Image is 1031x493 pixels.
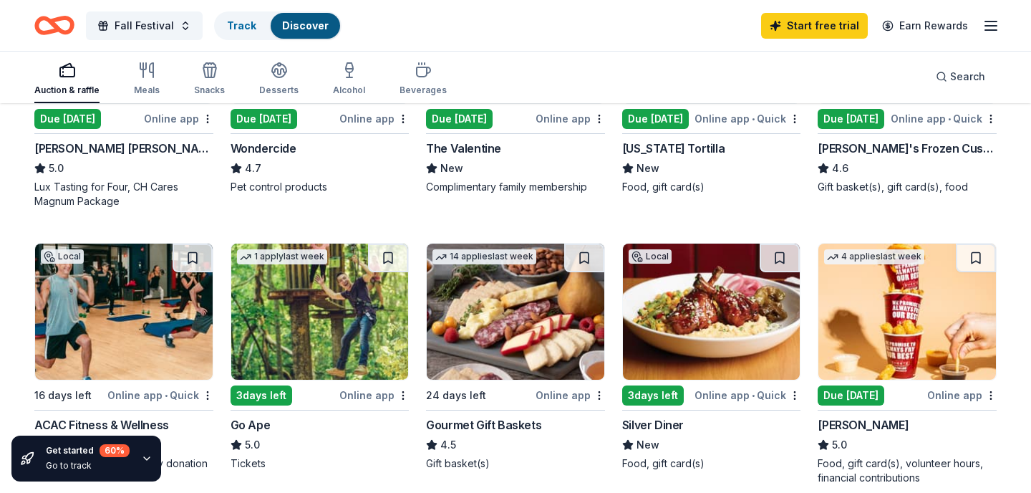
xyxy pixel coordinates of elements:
button: Fall Festival [86,11,203,40]
span: 5.0 [49,160,64,177]
div: Get started [46,444,130,457]
div: Food, gift card(s) [622,456,801,471]
div: Tickets [231,456,410,471]
a: Image for Go Ape1 applylast week3days leftOnline appGo Ape5.0Tickets [231,243,410,471]
img: Image for Sheetz [818,244,996,380]
div: 3 days left [231,386,292,406]
div: Pet control products [231,180,410,194]
div: Local [41,249,84,264]
button: TrackDiscover [214,11,342,40]
span: • [948,113,951,125]
div: Local [629,249,672,264]
div: 1 apply last week [237,249,327,264]
div: Food, gift card(s) [622,180,801,194]
span: Fall Festival [115,17,174,34]
div: Online app [339,110,409,128]
div: Go to track [46,460,130,472]
div: [PERSON_NAME] [818,416,909,434]
div: Due [DATE] [622,109,689,129]
div: Go Ape [231,416,271,434]
div: Due [DATE] [818,386,884,406]
img: Image for Go Ape [231,244,409,380]
button: Beverages [400,56,447,103]
div: Online app [144,110,213,128]
img: Image for Silver Diner [623,244,800,380]
span: New [636,160,659,177]
div: 14 applies last week [432,249,536,264]
div: Online app [536,386,605,404]
div: Online app [536,110,605,128]
button: Desserts [259,56,299,103]
div: 16 days left [34,387,92,404]
a: Discover [282,19,329,32]
a: Start free trial [761,13,868,39]
div: Gift basket(s), gift card(s), food [818,180,997,194]
div: Food, gift card(s), volunteer hours, financial contributions [818,456,997,485]
div: Gift basket(s) [426,456,605,471]
img: Image for ACAC Fitness & Wellness [35,244,213,380]
a: Image for ACAC Fitness & WellnessLocal16 days leftOnline app•QuickACAC Fitness & WellnessNewGift ... [34,243,213,471]
div: Silver Diner [622,416,684,434]
div: 24 days left [426,387,486,404]
a: Earn Rewards [873,13,977,39]
div: Snacks [194,85,225,96]
div: Beverages [400,85,447,96]
div: 3 days left [622,386,684,406]
a: Image for Sheetz4 applieslast weekDue [DATE]Online app[PERSON_NAME]5.0Food, gift card(s), volunte... [818,243,997,485]
div: Due [DATE] [231,109,297,129]
div: [US_STATE] Tortilla [622,140,725,157]
div: Online app [927,386,997,404]
a: Track [227,19,256,32]
div: Desserts [259,85,299,96]
div: Online app [339,386,409,404]
div: Gourmet Gift Baskets [426,416,541,434]
div: 4 applies last week [824,249,924,264]
div: Auction & raffle [34,85,100,96]
div: ACAC Fitness & Wellness [34,416,169,434]
span: 5.0 [245,436,260,454]
div: The Valentine [426,140,501,157]
button: Meals [134,56,160,103]
div: Wondercide [231,140,296,157]
img: Image for Gourmet Gift Baskets [427,244,604,380]
span: • [752,390,755,401]
div: Lux Tasting for Four, CH Cares Magnum Package [34,180,213,209]
div: Online app Quick [694,110,800,128]
a: Image for Silver DinerLocal3days leftOnline app•QuickSilver DinerNewFood, gift card(s) [622,243,801,471]
button: Snacks [194,56,225,103]
div: Due [DATE] [818,109,884,129]
div: Online app Quick [694,386,800,404]
div: Online app Quick [107,386,213,404]
span: 4.6 [832,160,848,177]
div: Meals [134,85,160,96]
div: Online app Quick [891,110,997,128]
span: 4.5 [440,436,456,454]
div: Due [DATE] [34,109,101,129]
span: • [752,113,755,125]
span: Search [950,68,985,85]
span: 4.7 [245,160,261,177]
div: Complimentary family membership [426,180,605,194]
div: [PERSON_NAME]'s Frozen Custard & Steakburgers [818,140,997,157]
span: 5.0 [832,436,847,454]
a: Home [34,9,74,42]
button: Search [924,62,997,91]
div: [PERSON_NAME] [PERSON_NAME] Winery and Restaurants [34,140,213,157]
span: • [165,390,168,401]
div: 60 % [100,444,130,457]
button: Auction & raffle [34,56,100,103]
span: New [636,436,659,454]
div: Alcohol [333,85,365,96]
a: Image for Gourmet Gift Baskets14 applieslast week24 days leftOnline appGourmet Gift Baskets4.5Gif... [426,243,605,471]
span: New [440,160,463,177]
div: Due [DATE] [426,109,493,129]
button: Alcohol [333,56,365,103]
